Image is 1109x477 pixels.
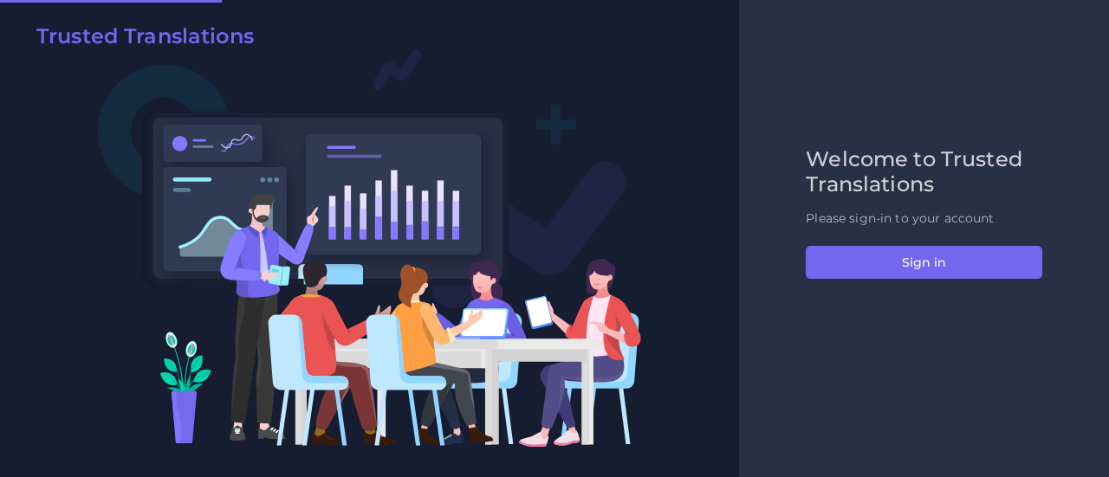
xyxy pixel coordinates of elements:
[36,24,254,49] h2: Trusted Translations
[24,24,254,55] a: Trusted Translations
[806,147,1042,197] h2: Welcome to Trusted Translations
[806,246,1042,279] button: Sign in
[97,48,642,448] img: Login V2
[806,209,1042,228] p: Please sign-in to your account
